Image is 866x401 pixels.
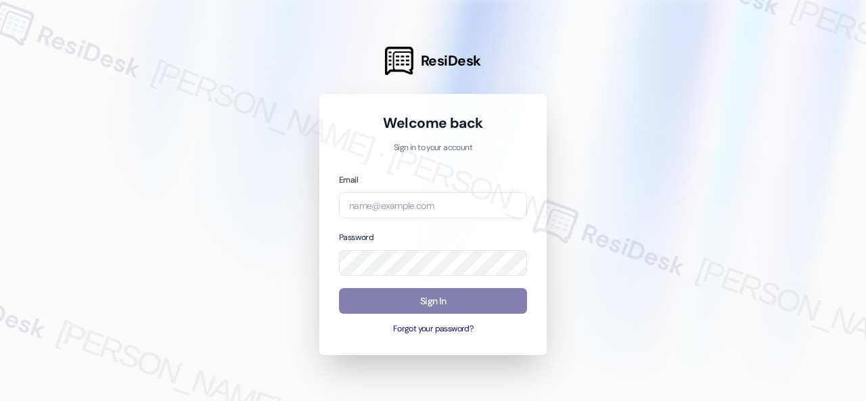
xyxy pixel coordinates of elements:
label: Password [339,232,373,243]
button: Forgot your password? [339,323,527,335]
span: ResiDesk [421,51,481,70]
h1: Welcome back [339,114,527,133]
label: Email [339,174,358,185]
input: name@example.com [339,192,527,218]
img: ResiDesk Logo [385,47,413,75]
p: Sign in to your account [339,142,527,154]
button: Sign In [339,288,527,314]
